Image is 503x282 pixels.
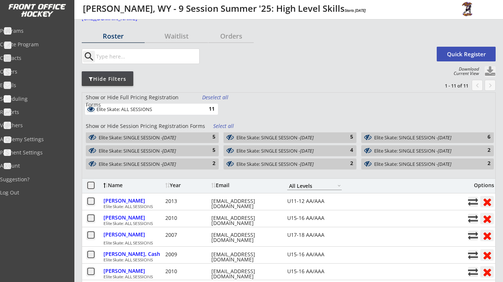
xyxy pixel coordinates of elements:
[338,133,353,141] div: 5
[287,252,342,257] div: U15-16 AA/AAA
[437,47,496,61] button: Quick Register
[472,80,483,91] button: chevron_left
[82,16,452,21] div: [URL][DOMAIN_NAME]
[165,199,210,204] div: 2013
[95,49,199,64] input: Type here...
[480,196,494,207] button: Remove from roster (no refund)
[480,213,494,224] button: Remove from roster (no refund)
[338,160,353,167] div: 2
[103,198,163,203] div: [PERSON_NAME]
[211,269,278,279] div: [EMAIL_ADDRESS][DOMAIN_NAME]
[480,230,494,241] button: Remove from roster (no refund)
[374,134,473,142] div: Elite Skate: SINGLE SESSION
[83,51,95,63] button: search
[236,161,336,168] div: Elite Skate: SINGLE SESSION
[99,135,198,140] div: Elite Skate: SINGLE SESSION -
[236,161,336,167] div: Elite Skate: SINGLE SESSION -
[480,249,494,261] button: Remove from roster (no refund)
[485,66,496,77] button: Click to download full roster. Your browser settings may try to block it, check your security set...
[468,250,478,260] button: Move player
[82,75,133,83] div: Hide Filters
[345,8,366,13] em: Starts [DATE]
[450,67,479,76] div: Download Current View
[86,122,206,130] div: Show or Hide Session Pricing Registration Forms
[287,232,342,238] div: U17-18 AA/AAA
[82,16,452,25] a: [URL][DOMAIN_NAME]
[208,33,254,39] div: Orders
[103,241,464,245] div: Elite Skate: ALL SESSIONS
[211,252,278,262] div: [EMAIL_ADDRESS][DOMAIN_NAME]
[476,160,490,167] div: 2
[374,147,473,155] div: Elite Skate: SINGLE SESSION
[211,199,278,209] div: [EMAIL_ADDRESS][DOMAIN_NAME]
[438,147,451,154] em: [DATE]
[287,215,342,221] div: U15-16 AA/AAA
[476,147,490,154] div: 2
[374,161,473,167] div: Elite Skate: SINGLE SESSION -
[82,33,145,39] div: Roster
[99,134,198,142] div: Elite Skate: SINGLE SESSION
[165,232,210,238] div: 2007
[287,199,342,204] div: U11-12 AA/AAA
[480,266,494,278] button: Remove from roster (no refund)
[430,82,468,89] div: 1 - 11 of 11
[211,232,278,243] div: [EMAIL_ADDRESS][DOMAIN_NAME]
[96,107,198,113] div: Elite Skate: ALL SESSIONS
[165,269,210,274] div: 2010
[103,221,464,226] div: Elite Skate: ALL SESSIONS
[476,133,490,141] div: 6
[165,183,210,188] div: Year
[211,183,278,188] div: Email
[468,183,494,188] div: Options
[438,161,451,167] em: [DATE]
[162,134,176,141] em: [DATE]
[103,251,163,257] div: [PERSON_NAME], Cash
[103,258,464,262] div: Elite Skate: ALL SESSIONS
[236,135,336,140] div: Elite Skate: SINGLE SESSION -
[103,215,163,220] div: [PERSON_NAME]
[96,106,198,113] div: Elite Skate: ALL SESSIONS
[468,214,478,224] button: Move player
[485,80,496,91] button: keyboard_arrow_right
[162,161,176,167] em: [DATE]
[103,183,163,188] div: Name
[103,275,464,279] div: Elite Skate: ALL SESSIONS
[99,148,198,153] div: Elite Skate: SINGLE SESSION -
[201,160,215,167] div: 2
[468,231,478,240] button: Move player
[300,147,314,154] em: [DATE]
[374,148,473,153] div: Elite Skate: SINGLE SESSION -
[300,161,314,167] em: [DATE]
[374,135,473,140] div: Elite Skate: SINGLE SESSION -
[103,204,464,209] div: Elite Skate: ALL SESSIONS
[236,134,336,142] div: Elite Skate: SINGLE SESSION
[201,147,215,154] div: 5
[213,122,240,130] div: Select all
[99,147,198,155] div: Elite Skate: SINGLE SESSION
[300,134,314,141] em: [DATE]
[162,147,176,154] em: [DATE]
[468,197,478,207] button: Move player
[236,148,336,153] div: Elite Skate: SINGLE SESSION -
[165,215,210,221] div: 2010
[99,161,198,168] div: Elite Skate: SINGLE SESSION
[236,147,336,155] div: Elite Skate: SINGLE SESSION
[165,252,210,257] div: 2009
[86,94,194,108] div: Show or Hide Full Pricing Registration Forms
[468,267,478,277] button: Move player
[103,268,163,274] div: [PERSON_NAME]
[145,33,208,39] div: Waitlist
[202,94,229,101] div: Deselect all
[374,161,473,168] div: Elite Skate: SINGLE SESSION
[338,147,353,154] div: 4
[287,269,342,274] div: U15-16 AA/AAA
[99,161,198,167] div: Elite Skate: SINGLE SESSION -
[201,133,215,141] div: 5
[103,232,163,237] div: [PERSON_NAME]
[200,106,215,113] div: 11
[438,134,451,141] em: [DATE]
[211,215,278,226] div: [EMAIL_ADDRESS][DOMAIN_NAME]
